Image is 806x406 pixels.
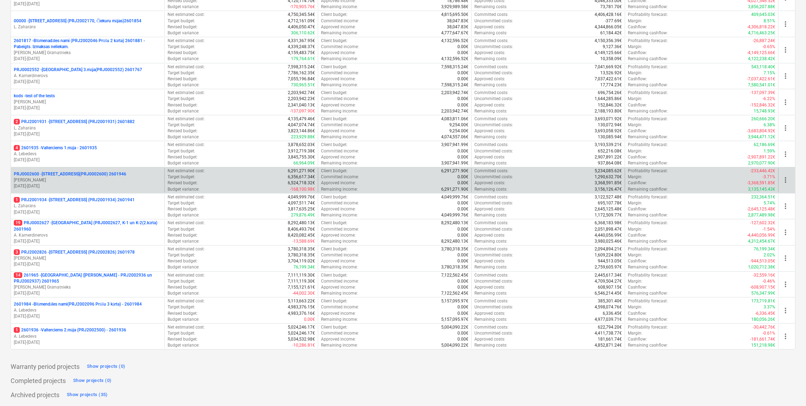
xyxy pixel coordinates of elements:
[168,142,205,148] p: Net estimated cost :
[14,284,162,290] p: [PERSON_NAME] Grāmatnieks
[288,90,315,96] p: 2,203,942.74€
[474,168,508,174] p: Committed costs :
[598,148,622,154] p: 652,216.08€
[168,12,205,18] p: Net estimated cost :
[781,98,790,106] span: more_vert
[14,79,162,85] p: [DATE] - [DATE]
[14,197,20,203] span: 1
[321,168,347,174] p: Client budget :
[14,145,162,163] div: 42601935 -Valterciems 1.māja - 2601935A. Lebedevs[DATE]-[DATE]
[321,38,347,44] p: Client budget :
[168,70,195,76] p: Target budget :
[474,96,513,102] p: Uncommitted costs :
[290,108,315,114] p: -137,097.90€
[474,102,505,108] p: Approved costs :
[321,174,359,180] p: Committed income :
[321,12,347,18] p: Client budget :
[288,12,315,18] p: 4,750,345.54€
[321,24,356,30] p: Approved income :
[14,67,162,85] div: PRJ0002552 -[GEOGRAPHIC_DATA] 3.māja(PRJ0002552) 2601767A. Kamerdinerovs[DATE]-[DATE]
[14,249,20,255] span: 3
[321,160,358,166] p: Remaining income :
[449,128,468,134] p: 9,254.00€
[65,389,110,400] button: Show projects (35)
[321,116,347,122] p: Client budget :
[14,105,162,111] p: [DATE] - [DATE]
[168,44,195,50] p: Target budget :
[321,50,356,56] p: Approved income :
[628,108,668,114] p: Remaining cashflow :
[628,134,668,140] p: Remaining cashflow :
[628,50,647,56] p: Cashflow :
[14,220,162,232] p: PRJ0002627 - [GEOGRAPHIC_DATA] (PRJ0002627, K-1 un K-2(2.kārta) 2601960
[14,18,162,30] div: 00000 -[STREET_ADDRESS] (PRJ2002170, Čiekuru mājas)2601854L. Zaharāns
[754,142,775,148] p: 62,186.69€
[290,4,315,10] p: -170,905.76€
[474,148,513,154] p: Uncommitted costs :
[14,333,162,340] p: A. Lebedevs
[628,30,668,36] p: Remaining cashflow :
[14,272,162,297] div: 14261965 -[GEOGRAPHIC_DATA] ([PERSON_NAME] - PRJ2002936 un PRJ2002937) 2601965[PERSON_NAME] Grāma...
[750,90,775,96] p: -137,097.39€
[747,50,775,56] p: -4,149,125.66€
[748,134,775,140] p: 3,944,471.12€
[291,134,315,140] p: 223,929.88€
[781,124,790,132] span: more_vert
[628,142,668,148] p: Profitability forecast :
[748,56,775,62] p: 4,122,238.42€
[595,168,622,174] p: 5,234,085.62€
[168,18,195,24] p: Target budget :
[474,38,508,44] p: Committed costs :
[474,12,508,18] p: Committed costs :
[449,122,468,128] p: 9,254.00€
[14,93,162,111] div: kods -test of the tests[PERSON_NAME][DATE]-[DATE]
[605,18,622,24] p: -377.69€
[628,18,642,24] p: Margin :
[781,306,790,315] span: more_vert
[474,70,513,76] p: Uncommitted costs :
[764,148,775,154] p: 1.59%
[595,96,622,102] p: 1,644,285.86€
[781,72,790,80] span: more_vert
[781,20,790,28] span: more_vert
[600,30,622,36] p: 61,184.42€
[628,64,668,70] p: Profitability forecast :
[321,56,358,62] p: Remaining income :
[87,362,125,371] div: Show projects (0)
[474,18,513,24] p: Uncommitted costs :
[600,56,622,62] p: 10,358.09€
[764,18,775,24] p: 8.51%
[628,24,647,30] p: Cashflow :
[747,154,775,160] p: -2,907,891.22€
[474,142,508,148] p: Committed costs :
[628,122,642,128] p: Margin :
[14,290,162,296] p: [DATE] - [DATE]
[288,50,315,56] p: 4,159,483.75€
[753,38,775,44] p: -26,887.24€
[595,108,622,114] p: 2,188,193.80€
[321,142,347,148] p: Client budget :
[14,171,162,189] div: PRJ0002600 -[STREET_ADDRESS](PRJ0002600) 2601946[PERSON_NAME][DATE]-[DATE]
[14,119,20,124] span: 2
[168,56,199,62] p: Budget variance :
[168,134,199,140] p: Budget variance :
[457,96,468,102] p: 0.00€
[474,174,513,180] p: Uncommitted costs :
[288,142,315,148] p: 3,878,652.03€
[474,122,513,128] p: Uncommitted costs :
[168,82,199,88] p: Budget variance :
[14,93,55,99] p: kods - test of the tests
[628,56,668,62] p: Remaining cashflow :
[474,76,505,82] p: Approved costs :
[14,261,162,267] p: [DATE] - [DATE]
[288,18,315,24] p: 4,712,161.09€
[474,64,508,70] p: Committed costs :
[781,280,790,289] span: more_vert
[288,70,315,76] p: 7,786,162.35€
[291,56,315,62] p: 179,764.61€
[14,197,135,203] p: PRJ2001934 - [STREET_ADDRESS] (PRJ2001934) 2601941
[600,4,622,10] p: 73,781.70€
[441,4,468,10] p: 3,929,989.58€
[474,4,507,10] p: Remaining costs :
[441,30,468,36] p: 4,777,647.67€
